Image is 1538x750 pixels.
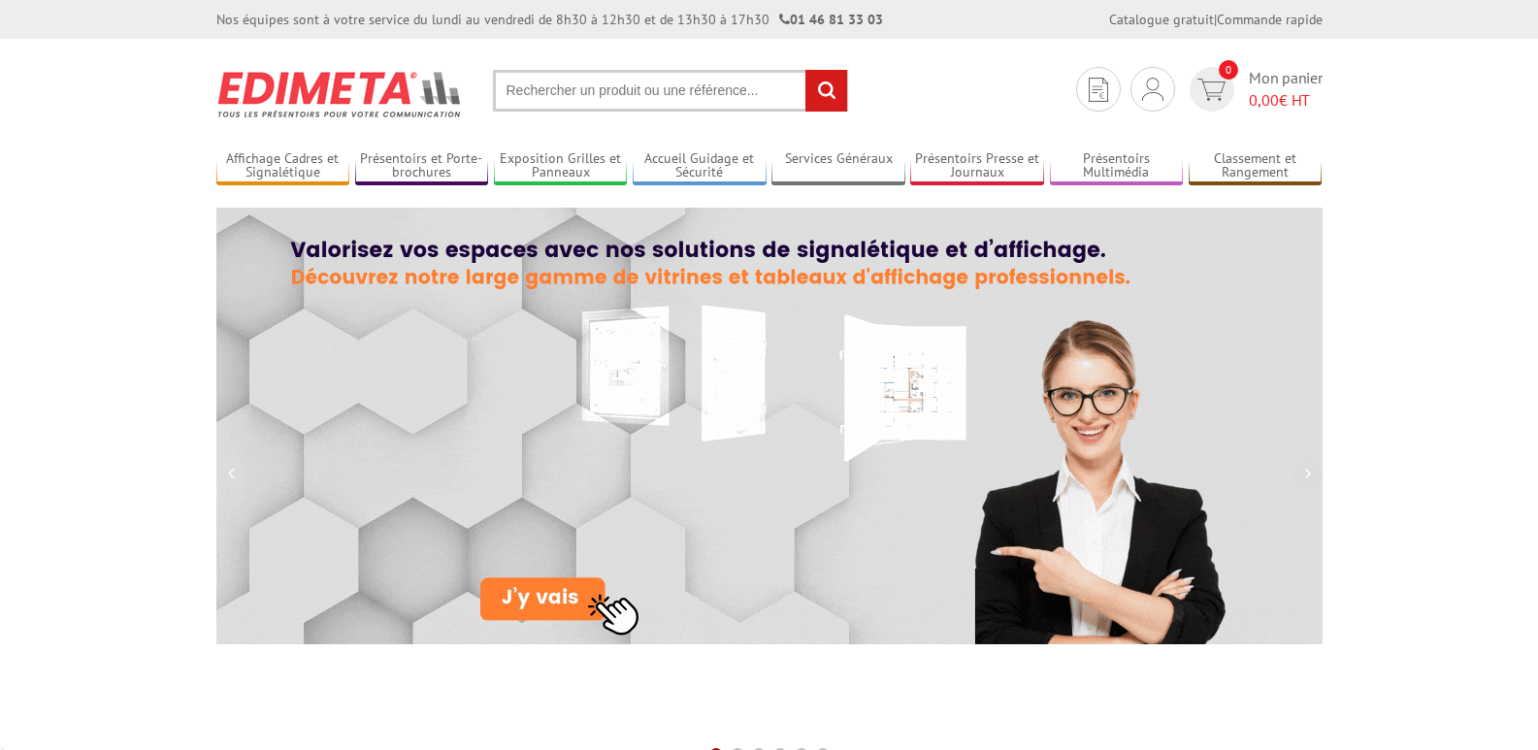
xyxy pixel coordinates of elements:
span: € HT [1249,89,1323,112]
span: 0 [1219,60,1238,80]
div: Nos équipes sont à votre service du lundi au vendredi de 8h30 à 12h30 et de 13h30 à 17h30 [216,10,883,29]
a: Accueil Guidage et Sécurité [633,150,767,182]
a: Présentoirs et Porte-brochures [355,150,489,182]
a: Services Généraux [771,150,905,182]
a: Catalogue gratuit [1109,11,1214,28]
a: Commande rapide [1217,11,1323,28]
div: | [1109,10,1323,29]
strong: 01 46 81 33 03 [779,11,883,28]
input: rechercher [805,70,847,112]
span: Mon panier [1249,67,1323,112]
span: 0,00 [1249,90,1279,110]
a: devis rapide 0 Mon panier 0,00€ HT [1185,67,1323,112]
a: Affichage Cadres et Signalétique [216,150,350,182]
a: Présentoirs Presse et Journaux [910,150,1044,182]
input: Rechercher un produit ou une référence... [493,70,848,112]
img: devis rapide [1197,79,1226,101]
img: Présentoir, panneau, stand - Edimeta - PLV, affichage, mobilier bureau, entreprise [216,58,464,130]
a: Présentoirs Multimédia [1050,150,1184,182]
a: Classement et Rangement [1189,150,1323,182]
img: devis rapide [1089,78,1108,102]
a: Exposition Grilles et Panneaux [494,150,628,182]
img: devis rapide [1142,78,1163,101]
